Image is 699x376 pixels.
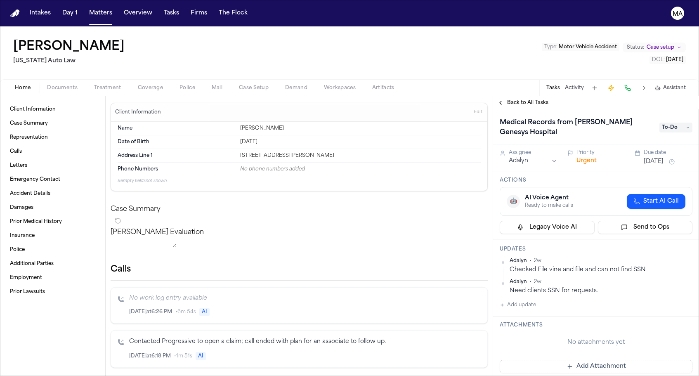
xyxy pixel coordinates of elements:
span: [DATE] at 6:18 PM [129,353,171,359]
span: • [529,258,531,264]
button: Edit DOL: 2025-05-07 [649,56,686,64]
span: Start AI Call [643,197,679,206]
div: Assignee [509,149,557,156]
span: • 1m 51s [174,353,192,359]
img: Finch Logo [10,9,20,17]
div: [STREET_ADDRESS][PERSON_NAME] [240,152,481,159]
button: Snooze task [667,157,677,167]
button: Legacy Voice AI [500,221,595,234]
button: Change status from Case setup [623,43,686,52]
span: AI [196,352,206,360]
h3: Actions [500,177,692,184]
div: Checked File vine and file and can not find SSN [510,266,692,274]
span: Motor Vehicle Accident [559,45,617,50]
a: Letters [7,159,99,172]
h2: Calls [111,264,488,275]
a: Calls [7,145,99,158]
span: • 6m 54s [175,309,196,315]
span: [DATE] [666,57,683,62]
span: • [529,279,531,285]
button: Back to All Tasks [493,99,553,106]
a: Prior Medical History [7,215,99,228]
a: Home [10,9,20,17]
div: Due date [644,149,692,156]
a: Intakes [26,6,54,21]
span: Police [179,85,195,91]
dt: Address Line 1 [118,152,235,159]
span: Artifacts [372,85,394,91]
a: Employment [7,271,99,284]
a: Case Summary [7,117,99,130]
p: 8 empty fields not shown. [118,178,481,184]
div: Priority [576,149,625,156]
button: Edit [471,106,485,119]
button: Edit Type: Motor Vehicle Accident [542,43,619,51]
span: Case Setup [239,85,269,91]
a: Emergency Contact [7,173,99,186]
button: Tasks [161,6,182,21]
span: Coverage [138,85,163,91]
span: Mail [212,85,222,91]
span: DOL : [652,57,665,62]
button: Matters [86,6,116,21]
button: Add Attachment [500,360,692,373]
span: Phone Numbers [118,166,158,173]
button: Activity [565,85,584,91]
a: Accident Details [7,187,99,200]
button: The Flock [215,6,251,21]
span: Adalyn [510,258,527,264]
button: Make a Call [622,82,633,94]
span: Home [15,85,31,91]
h2: Case Summary [111,204,488,214]
button: Send to Ops [598,221,693,234]
span: Assistant [663,85,686,91]
span: Edit [474,109,482,115]
div: [PERSON_NAME] [240,125,481,132]
span: [DATE] at 6:26 PM [129,309,172,315]
div: No attachments yet [500,338,692,347]
span: Documents [47,85,78,91]
button: Overview [120,6,156,21]
span: Treatment [94,85,121,91]
span: Back to All Tasks [507,99,548,106]
a: Prior Lawsuits [7,285,99,298]
h1: Medical Records from [PERSON_NAME] Genesys Hospital [496,116,654,139]
button: Tasks [546,85,560,91]
div: No phone numbers added [240,166,481,173]
div: Ready to make calls [525,202,573,209]
p: [PERSON_NAME] Evaluation [111,227,488,237]
h3: Client Information [113,109,163,116]
span: Type : [544,45,557,50]
a: Representation [7,131,99,144]
button: Firms [187,6,210,21]
div: [DATE] [240,139,481,145]
dt: Date of Birth [118,139,235,145]
p: No work log entry available [129,294,481,303]
span: To-Do [659,123,692,132]
button: Add Task [589,82,600,94]
a: Police [7,243,99,256]
h3: Attachments [500,322,692,329]
h1: [PERSON_NAME] [13,40,125,54]
a: Damages [7,201,99,214]
p: Contacted Progressive to open a claim; call ended with plan for an associate to follow up. [129,337,481,347]
button: Add update [500,300,536,310]
div: AI Voice Agent [525,194,573,202]
button: Day 1 [59,6,81,21]
button: Urgent [576,157,597,165]
h2: [US_STATE] Auto Law [13,56,128,66]
span: Case setup [647,44,674,51]
a: Client Information [7,103,99,116]
a: Additional Parties [7,257,99,270]
span: 2w [534,279,541,285]
span: 🤖 [510,197,517,206]
span: Demand [285,85,307,91]
button: Start AI Call [627,194,685,209]
dt: Name [118,125,235,132]
span: Status: [627,44,644,51]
